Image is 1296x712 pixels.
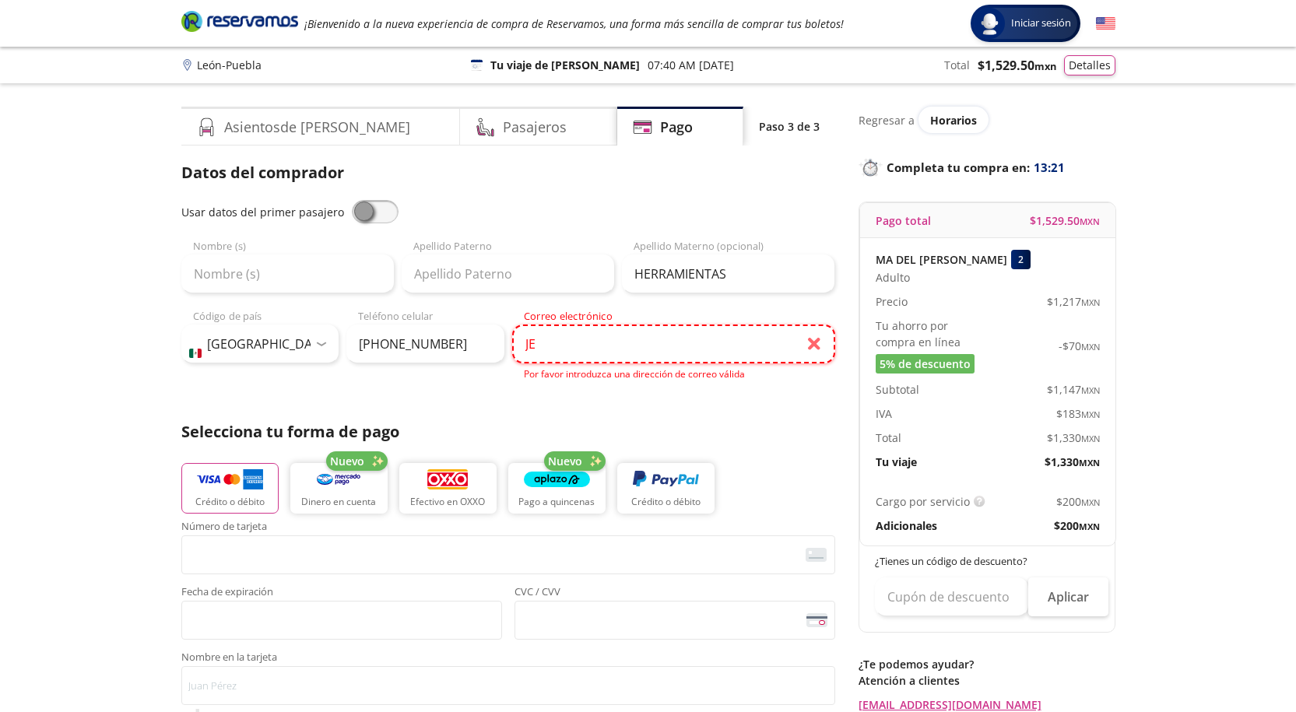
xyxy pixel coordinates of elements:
[1056,493,1100,510] span: $ 200
[1047,293,1100,310] span: $ 1,217
[181,420,835,444] p: Selecciona tu forma de pago
[515,587,835,601] span: CVC / CVV
[399,463,497,514] button: Efectivo en OXXO
[876,293,908,310] p: Precio
[876,212,931,229] p: Pago total
[859,672,1115,689] p: Atención a clientes
[631,495,701,509] p: Crédito o débito
[880,356,971,372] span: 5% de descuento
[410,495,485,509] p: Efectivo en OXXO
[1081,341,1100,352] small: MXN
[876,251,1007,268] p: MA DEL [PERSON_NAME]
[944,57,970,73] p: Total
[1081,409,1100,420] small: MXN
[181,521,835,535] span: Número de tarjeta
[859,156,1115,178] p: Completa tu compra en :
[648,57,734,73] p: 07:40 AM [DATE]
[1081,496,1100,508] small: MXN
[876,381,919,398] p: Subtotal
[290,463,388,514] button: Dinero en cuenta
[1034,159,1065,177] span: 13:21
[181,463,279,514] button: Crédito o débito
[806,548,827,562] img: card
[875,554,1101,570] p: ¿Tienes un código de descuento?
[224,117,410,138] h4: Asientos de [PERSON_NAME]
[518,495,595,509] p: Pago a quincenas
[1045,454,1100,470] span: $ 1,330
[346,324,504,363] input: Teléfono celular
[1081,433,1100,444] small: MXN
[522,605,828,635] iframe: Iframe del código de seguridad de la tarjeta asegurada
[1079,457,1100,468] small: MXN
[189,349,202,358] img: MX
[1047,430,1100,446] span: $ 1,330
[1064,55,1115,75] button: Detalles
[181,161,835,184] p: Datos del comprador
[1081,384,1100,396] small: MXN
[402,254,614,293] input: Apellido Paterno
[490,57,640,73] p: Tu viaje de [PERSON_NAME]
[1054,517,1100,534] span: $ 200
[1028,577,1108,616] button: Aplicar
[875,577,1028,616] input: Cupón de descuento
[524,367,835,381] p: Por favor introduzca una dirección de correo válida
[978,56,1056,75] span: $ 1,529.50
[859,656,1115,672] p: ¿Te podemos ayudar?
[876,454,917,470] p: Tu viaje
[1030,212,1100,229] span: $ 1,529.50
[876,493,970,510] p: Cargo por servicio
[1034,59,1056,73] small: MXN
[304,16,844,31] em: ¡Bienvenido a la nueva experiencia de compra de Reservamos, una forma más sencilla de comprar tus...
[617,463,715,514] button: Crédito o débito
[876,517,937,534] p: Adicionales
[1011,250,1031,269] div: 2
[1079,521,1100,532] small: MXN
[1005,16,1077,31] span: Iniciar sesión
[876,405,892,422] p: IVA
[876,317,988,350] p: Tu ahorro por compra en línea
[876,430,901,446] p: Total
[195,495,265,509] p: Crédito o débito
[181,666,835,705] input: Nombre en la tarjeta
[1081,296,1100,308] small: MXN
[301,495,376,509] p: Dinero en cuenta
[1047,381,1100,398] span: $ 1,147
[622,254,834,293] input: Apellido Materno (opcional)
[876,269,910,286] span: Adulto
[503,117,567,138] h4: Pasajeros
[1096,14,1115,33] button: English
[181,587,502,601] span: Fecha de expiración
[859,107,1115,133] div: Regresar a ver horarios
[1059,338,1100,354] span: -$ 70
[330,453,364,469] span: Nuevo
[859,112,915,128] p: Regresar a
[930,113,977,128] span: Horarios
[512,324,835,363] input: Correo electrónico
[181,9,298,37] a: Brand Logo
[508,463,606,514] button: Pago a quincenas
[181,254,394,293] input: Nombre (s)
[660,117,693,138] h4: Pago
[548,453,582,469] span: Nuevo
[181,9,298,33] i: Brand Logo
[188,605,495,635] iframe: Iframe de la fecha de caducidad de la tarjeta asegurada
[1056,405,1100,422] span: $ 183
[759,118,820,135] p: Paso 3 de 3
[188,540,828,570] iframe: Iframe del número de tarjeta asegurada
[181,652,835,666] span: Nombre en la tarjeta
[181,205,344,219] span: Usar datos del primer pasajero
[197,57,262,73] p: León - Puebla
[1080,216,1100,227] small: MXN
